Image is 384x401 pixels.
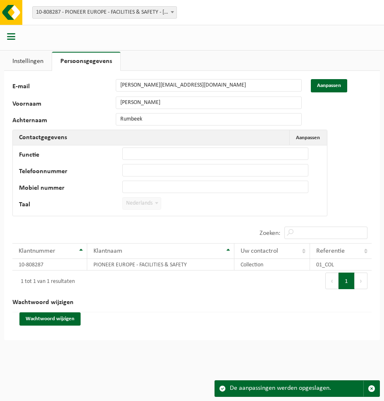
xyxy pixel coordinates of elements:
[93,248,122,254] span: Klantnaam
[12,83,116,92] label: E-mail
[19,185,122,193] label: Mobiel nummer
[19,312,81,326] button: Wachtwoord wijzigen
[296,135,320,140] span: Aanpassen
[123,198,161,209] span: Nederlands
[289,130,326,145] button: Aanpassen
[32,6,177,19] span: 10-808287 - PIONEER EUROPE - FACILITIES & SAFETY - MELSELE
[230,381,363,396] div: De aanpassingen werden opgeslagen.
[52,52,120,71] a: Persoonsgegevens
[325,273,339,289] button: Previous
[310,259,372,271] td: 01_COL
[19,248,55,254] span: Klantnummer
[17,275,75,289] div: 1 tot 1 van 1 resultaten
[234,259,310,271] td: Collection
[355,273,367,289] button: Next
[122,197,161,210] span: Nederlands
[12,259,87,271] td: 10-808287
[19,201,122,210] label: Taal
[316,248,345,254] span: Referentie
[241,248,278,254] span: Uw contactrol
[13,130,73,145] h2: Contactgegevens
[19,152,122,160] label: Functie
[12,293,372,312] h2: Wachtwoord wijzigen
[33,7,176,18] span: 10-808287 - PIONEER EUROPE - FACILITIES & SAFETY - MELSELE
[4,52,52,71] a: Instellingen
[12,117,116,126] label: Achternaam
[87,259,234,271] td: PIONEER EUROPE - FACILITIES & SAFETY
[260,230,280,237] label: Zoeken:
[12,101,116,109] label: Voornaam
[116,79,302,92] input: E-mail
[19,168,122,176] label: Telefoonnummer
[339,273,355,289] button: 1
[311,79,347,92] button: Aanpassen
